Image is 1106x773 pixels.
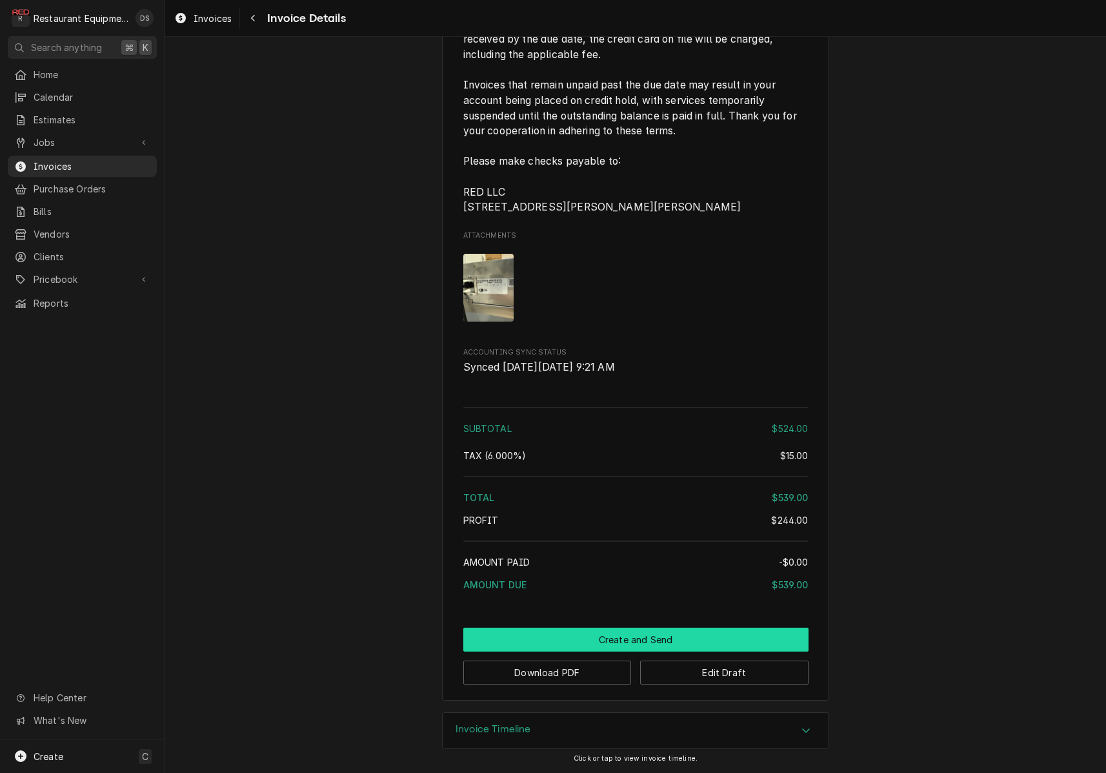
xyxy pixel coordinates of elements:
[463,578,809,592] div: Amount Due
[263,10,345,27] span: Invoice Details
[243,8,263,28] button: Navigate back
[8,178,157,200] a: Purchase Orders
[34,205,150,218] span: Bills
[640,661,809,685] button: Edit Draft
[34,113,150,127] span: Estimates
[31,41,102,54] span: Search anything
[34,182,150,196] span: Purchase Orders
[463,449,809,462] div: Tax
[34,691,149,705] span: Help Center
[463,422,809,435] div: Subtotal
[772,578,808,592] div: $539.00
[463,492,495,503] span: Total
[463,557,530,568] span: Amount Paid
[8,36,157,59] button: Search anything⌘K
[463,347,809,375] div: Accounting Sync Status
[34,136,131,149] span: Jobs
[463,402,809,601] div: Amount Summary
[194,12,232,25] span: Invoices
[463,661,632,685] button: Download PDF
[443,713,829,749] button: Accordion Details Expand Trigger
[34,160,150,173] span: Invoices
[8,710,157,731] a: Go to What's New
[780,449,809,462] div: $15.00
[772,491,808,504] div: $539.00
[8,201,157,222] a: Bills
[463,450,527,461] span: [6%] West Virginia State
[463,254,514,322] img: BSCOOMFuRMW9USNgETrB
[34,227,150,241] span: Vendors
[136,9,154,27] div: DS
[463,231,809,241] span: Attachments
[771,513,808,527] div: $244.00
[463,491,809,504] div: Total
[34,12,128,25] div: Restaurant Equipment Diagnostics
[8,687,157,708] a: Go to Help Center
[772,422,808,435] div: $524.00
[8,223,157,245] a: Vendors
[34,714,149,727] span: What's New
[463,628,809,685] div: Button Group
[463,628,809,652] button: Create and Send
[463,515,499,526] span: Profit
[779,555,809,569] div: -$0.00
[463,231,809,331] div: Attachments
[8,269,157,290] a: Go to Pricebook
[463,243,809,332] span: Attachments
[34,90,150,104] span: Calendar
[8,293,157,314] a: Reports
[463,361,615,373] span: Synced [DATE][DATE] 9:21 AM
[463,652,809,685] div: Button Group Row
[463,423,512,434] span: Subtotal
[574,754,698,763] span: Click or tap to view invoice timeline.
[136,9,154,27] div: Derek Stewart's Avatar
[463,360,809,375] span: Accounting Sync Status
[34,250,150,263] span: Clients
[442,712,829,750] div: Invoice Timeline
[34,273,131,286] span: Pricebook
[463,628,809,652] div: Button Group Row
[143,41,148,54] span: K
[8,132,157,153] a: Go to Jobs
[8,64,157,85] a: Home
[456,723,531,736] h3: Invoice Timeline
[34,751,63,762] span: Create
[8,156,157,177] a: Invoices
[463,579,527,590] span: Amount Due
[463,1,809,215] span: Payment Terms & Credit Policy
[34,68,150,81] span: Home
[12,9,30,27] div: Restaurant Equipment Diagnostics's Avatar
[142,750,148,763] span: C
[463,513,809,527] div: Profit
[8,246,157,267] a: Clients
[12,9,30,27] div: R
[463,347,809,358] span: Accounting Sync Status
[443,713,829,749] div: Accordion Header
[34,296,150,310] span: Reports
[8,87,157,108] a: Calendar
[125,41,134,54] span: ⌘
[8,109,157,130] a: Estimates
[169,8,237,29] a: Invoices
[463,555,809,569] div: Amount Paid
